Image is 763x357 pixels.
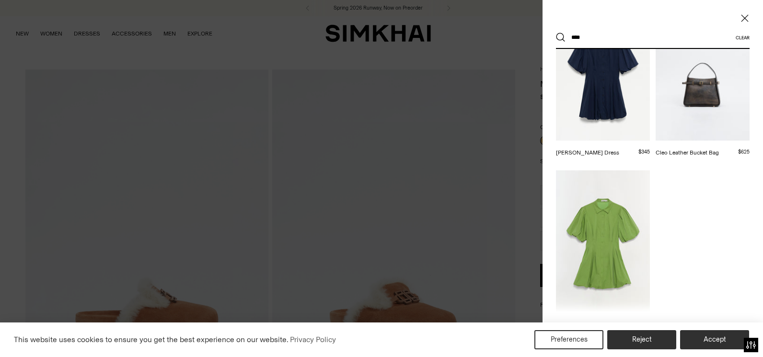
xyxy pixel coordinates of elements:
span: $345 [638,149,650,155]
button: Close [740,13,750,23]
button: Accept [680,330,749,349]
button: Preferences [534,330,603,349]
input: What are you looking for? [566,27,736,48]
div: Cleo Leather Bucket Bag [656,148,719,157]
span: $625 [738,149,750,155]
button: Clear [736,35,750,40]
button: Reject [607,330,676,349]
a: Cleo Cotton Mini Dress [556,170,650,328]
button: Search [556,33,566,42]
img: Cleo Cotton Mini Dress [556,170,650,311]
a: Privacy Policy (opens in a new tab) [289,333,337,347]
span: This website uses cookies to ensure you get the best experience on our website. [14,335,289,344]
div: [PERSON_NAME] Dress [556,148,619,157]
